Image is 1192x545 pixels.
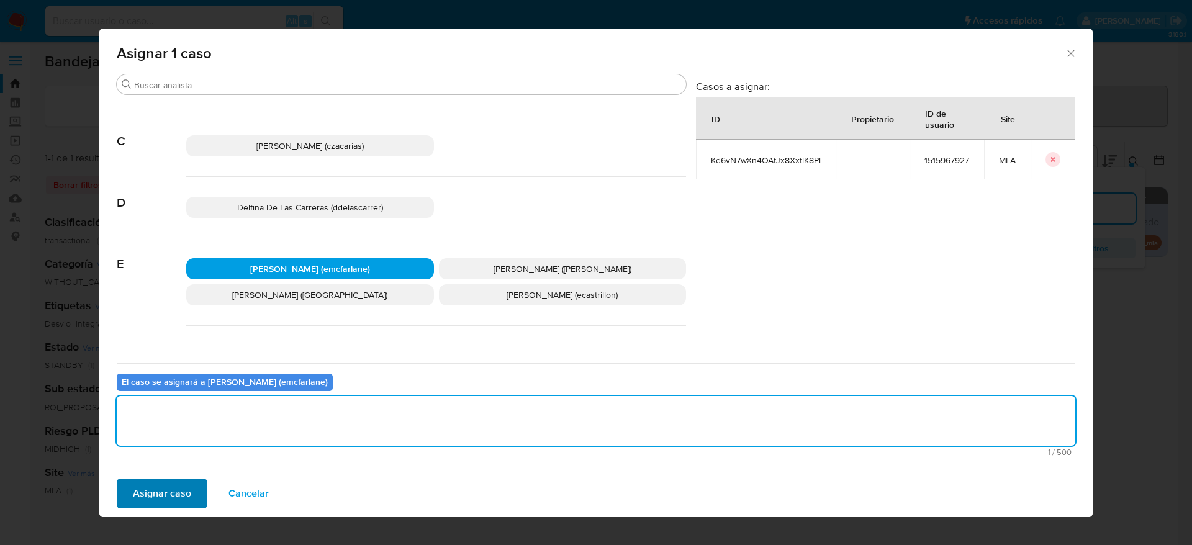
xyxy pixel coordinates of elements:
[507,289,618,301] span: [PERSON_NAME] (ecastrillon)
[910,98,983,139] div: ID de usuario
[494,263,631,275] span: [PERSON_NAME] ([PERSON_NAME])
[986,104,1030,133] div: Site
[122,376,328,388] b: El caso se asignará a [PERSON_NAME] (emcfarlane)
[212,479,285,508] button: Cancelar
[256,140,364,152] span: [PERSON_NAME] (czacarias)
[133,480,191,507] span: Asignar caso
[237,201,383,214] span: Delfina De Las Carreras (ddelascarrer)
[250,263,370,275] span: [PERSON_NAME] (emcfarlane)
[711,155,821,166] span: Kd6vN7wXn4OAtJx8XxtlK8Pl
[117,46,1065,61] span: Asignar 1 caso
[697,104,735,133] div: ID
[439,258,687,279] div: [PERSON_NAME] ([PERSON_NAME])
[924,155,969,166] span: 1515967927
[186,258,434,279] div: [PERSON_NAME] (emcfarlane)
[134,79,681,91] input: Buscar analista
[186,284,434,305] div: [PERSON_NAME] ([GEOGRAPHIC_DATA])
[117,479,207,508] button: Asignar caso
[836,104,909,133] div: Propietario
[186,135,434,156] div: [PERSON_NAME] (czacarias)
[228,480,269,507] span: Cancelar
[232,289,387,301] span: [PERSON_NAME] ([GEOGRAPHIC_DATA])
[999,155,1016,166] span: MLA
[122,79,132,89] button: Buscar
[1045,152,1060,167] button: icon-button
[117,326,186,359] span: F
[1065,47,1076,58] button: Cerrar ventana
[120,448,1072,456] span: Máximo 500 caracteres
[117,238,186,272] span: E
[117,115,186,149] span: C
[186,197,434,218] div: Delfina De Las Carreras (ddelascarrer)
[99,29,1093,517] div: assign-modal
[696,80,1075,92] h3: Casos a asignar:
[117,177,186,210] span: D
[439,284,687,305] div: [PERSON_NAME] (ecastrillon)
